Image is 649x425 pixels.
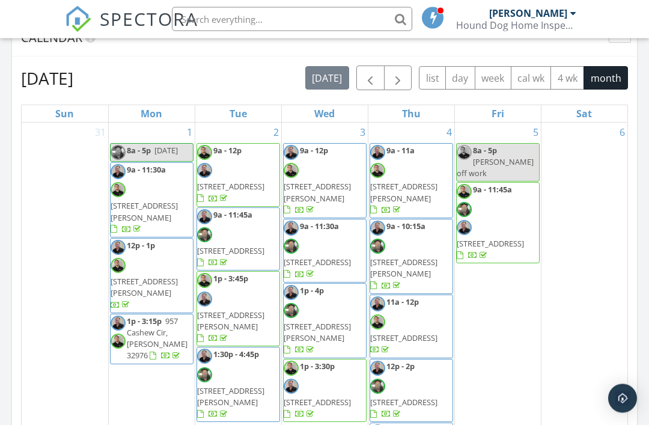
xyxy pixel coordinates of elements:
img: headshot.jpg [111,316,126,331]
button: Next month [384,66,412,91]
img: image.jpg [370,239,385,254]
span: 12p - 1p [127,240,155,251]
h2: [DATE] [21,67,73,91]
div: Hound Dog Home Inspections [456,19,576,31]
img: headshot.jpg [197,349,212,364]
span: 9a - 12p [213,145,242,156]
a: 11a - 12p [STREET_ADDRESS] [370,297,437,356]
a: Go to September 5, 2025 [531,123,541,142]
a: 9a - 11:45a [STREET_ADDRESS] [456,183,540,264]
a: 1p - 3:15p 957 Cashew Cir, [PERSON_NAME] 32976 [110,314,193,365]
a: 1p - 3:30p [STREET_ADDRESS] [284,361,351,420]
span: 9a - 11:30a [127,165,166,176]
img: 743e6f92de6643d7ba54b4193e1e8bdd.jpeg [370,164,385,179]
a: 9a - 11:45a [STREET_ADDRESS] [457,185,524,261]
span: 957 Cashew Cir, [PERSON_NAME] 32976 [127,316,187,362]
span: [STREET_ADDRESS] [284,257,351,268]
a: 9a - 11a [STREET_ADDRESS][PERSON_NAME] [370,145,437,216]
a: 12p - 2p [STREET_ADDRESS] [370,359,453,423]
img: headshot.jpg [370,297,385,312]
span: 9a - 11a [386,145,415,156]
img: headshot.jpg [370,221,385,236]
img: 743e6f92de6643d7ba54b4193e1e8bdd.jpeg [111,258,126,274]
button: week [475,67,511,90]
a: Go to September 6, 2025 [617,123,627,142]
span: [STREET_ADDRESS] [370,333,437,344]
a: 1p - 4p [STREET_ADDRESS][PERSON_NAME] [283,284,367,359]
a: 9a - 11:45a [STREET_ADDRESS] [197,208,280,272]
img: image.jpg [111,145,126,161]
span: 12p - 2p [386,361,415,372]
img: headshot.jpg [111,165,126,180]
a: 12p - 1p [STREET_ADDRESS][PERSON_NAME] [111,240,178,311]
a: Tuesday [227,106,249,123]
button: list [419,67,446,90]
span: [STREET_ADDRESS][PERSON_NAME] [284,182,351,204]
a: 9a - 12p [STREET_ADDRESS] [197,145,264,204]
img: headshot.jpg [197,164,212,179]
img: headshot.jpg [284,286,299,301]
span: 1:30p - 4:45p [213,349,259,360]
img: 743e6f92de6643d7ba54b4193e1e8bdd.jpeg [284,164,299,179]
a: Friday [489,106,507,123]
span: 9a - 11:45a [213,210,252,221]
span: [STREET_ADDRESS] [284,397,351,408]
span: [STREET_ADDRESS] [370,397,437,408]
img: headshot.jpg [197,292,212,307]
a: Go to September 2, 2025 [271,123,281,142]
a: 9a - 11:30a [STREET_ADDRESS][PERSON_NAME] [110,163,193,238]
button: [DATE] [305,67,349,90]
a: 12p - 1p [STREET_ADDRESS][PERSON_NAME] [110,239,193,314]
span: [STREET_ADDRESS] [457,239,524,249]
div: Open Intercom Messenger [608,384,637,413]
img: 743e6f92de6643d7ba54b4193e1e8bdd.jpeg [111,183,126,198]
img: headshot.jpg [197,210,212,225]
span: [STREET_ADDRESS] [197,246,264,257]
a: 9a - 12p [STREET_ADDRESS] [197,144,280,207]
span: [STREET_ADDRESS][PERSON_NAME] [197,310,264,332]
img: 743e6f92de6643d7ba54b4193e1e8bdd.jpeg [197,274,212,289]
span: 9a - 12p [300,145,328,156]
img: 743e6f92de6643d7ba54b4193e1e8bdd.jpeg [284,361,299,376]
img: image.jpg [197,228,212,243]
span: [STREET_ADDRESS][PERSON_NAME] [111,277,178,299]
span: 1p - 3:45p [213,274,248,284]
a: 9a - 11a [STREET_ADDRESS][PERSON_NAME] [370,144,453,219]
img: headshot.jpg [284,379,299,394]
img: headshot.jpg [111,240,126,255]
span: [STREET_ADDRESS][PERSON_NAME] [370,257,437,280]
img: image.jpg [197,368,212,383]
span: 9a - 11:30a [300,221,339,232]
a: Go to September 4, 2025 [444,123,454,142]
a: 1p - 4p [STREET_ADDRESS][PERSON_NAME] [284,286,351,356]
img: The Best Home Inspection Software - Spectora [65,6,91,32]
img: image.jpg [457,203,472,218]
span: 11a - 12p [386,297,419,308]
img: image.jpg [284,304,299,319]
a: Go to September 3, 2025 [358,123,368,142]
div: [PERSON_NAME] [489,7,567,19]
a: 1p - 3:45p [STREET_ADDRESS][PERSON_NAME] [197,274,264,344]
span: [STREET_ADDRESS][PERSON_NAME] [197,386,264,408]
img: 743e6f92de6643d7ba54b4193e1e8bdd.jpeg [457,145,472,161]
span: 1p - 3:15p [127,316,162,327]
a: SPECTORA [65,16,198,41]
a: 9a - 11:30a [STREET_ADDRESS] [283,219,367,283]
span: SPECTORA [100,6,198,31]
button: month [583,67,628,90]
span: [STREET_ADDRESS][PERSON_NAME] [284,322,351,344]
a: Saturday [574,106,594,123]
a: 1p - 3:30p [STREET_ADDRESS] [283,359,367,423]
a: Thursday [400,106,423,123]
button: 4 wk [550,67,584,90]
a: 9a - 10:15a [STREET_ADDRESS][PERSON_NAME] [370,221,437,292]
a: 9a - 11:30a [STREET_ADDRESS] [284,221,351,280]
img: headshot.jpg [284,221,299,236]
img: headshot.jpg [284,145,299,161]
img: 743e6f92de6643d7ba54b4193e1e8bdd.jpeg [197,145,212,161]
a: 9a - 12p [STREET_ADDRESS][PERSON_NAME] [283,144,367,219]
span: [PERSON_NAME] off work [457,157,534,179]
span: 9a - 10:15a [386,221,425,232]
a: 1:30p - 4:45p [STREET_ADDRESS][PERSON_NAME] [197,349,264,420]
a: 1:30p - 4:45p [STREET_ADDRESS][PERSON_NAME] [197,347,280,423]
